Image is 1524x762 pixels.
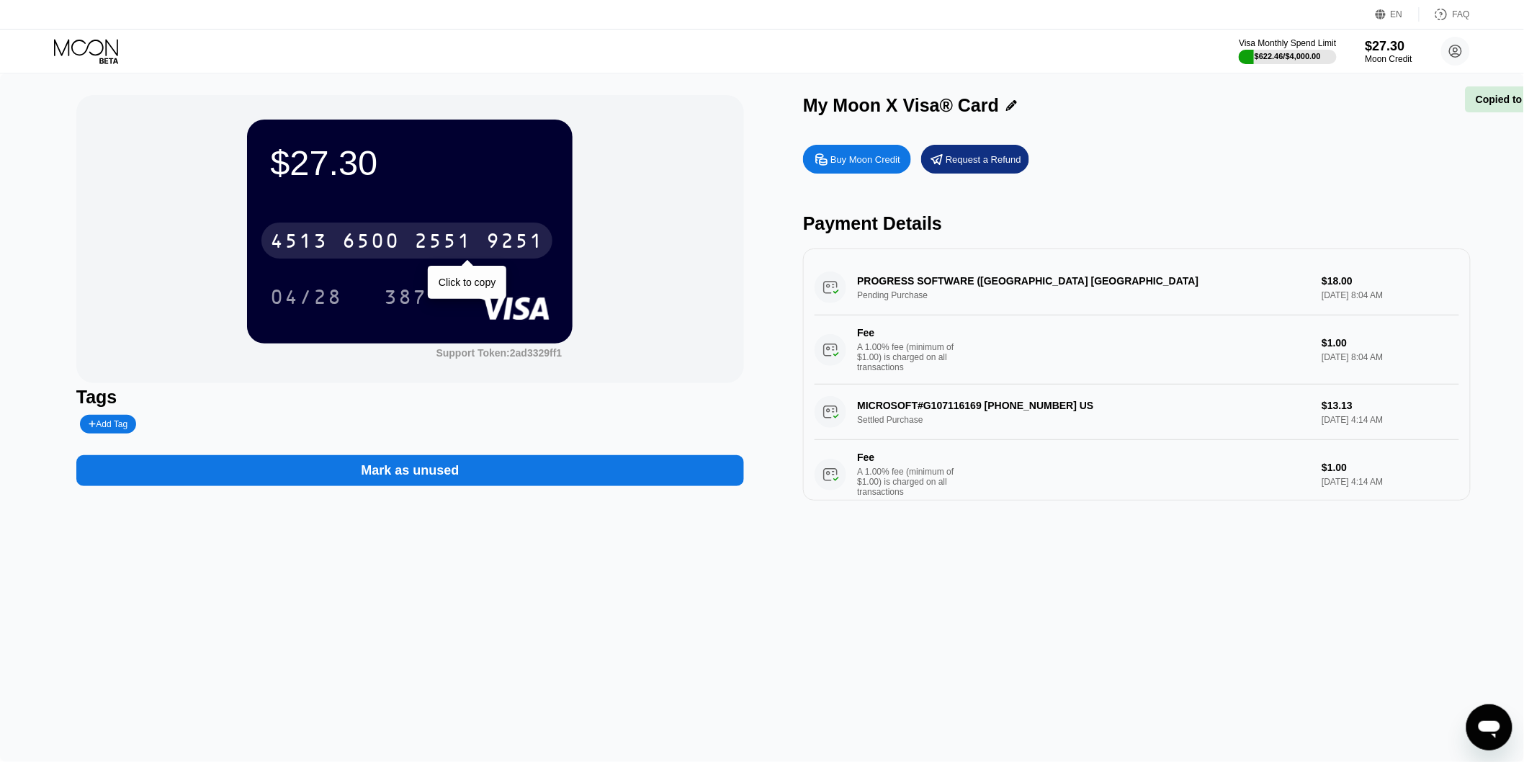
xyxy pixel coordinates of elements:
div: My Moon X Visa® Card [803,95,999,116]
div: [DATE] 4:14 AM [1322,477,1459,487]
div: Support Token: 2ad3329ff1 [436,347,562,359]
div: 04/28 [270,287,342,310]
div: FAQ [1420,7,1470,22]
div: Buy Moon Credit [830,153,900,166]
div: $27.30 [270,143,550,183]
div: 2551 [414,231,472,254]
div: Request a Refund [921,145,1029,174]
div: Visa Monthly Spend Limit$622.46/$4,000.00 [1239,38,1336,64]
div: Request a Refund [946,153,1021,166]
div: EN [1391,9,1403,19]
div: [DATE] 8:04 AM [1322,352,1459,362]
div: $1.00 [1322,462,1459,473]
div: Mark as unused [361,462,459,479]
div: FeeA 1.00% fee (minimum of $1.00) is charged on all transactions$1.00[DATE] 4:14 AM [815,440,1459,509]
div: 387 [384,287,427,310]
div: Add Tag [89,419,127,429]
div: Tags [76,387,744,408]
div: 4513 [270,231,328,254]
div: 6500 [342,231,400,254]
div: FeeA 1.00% fee (minimum of $1.00) is charged on all transactions$1.00[DATE] 8:04 AM [815,315,1459,385]
div: Fee [857,452,958,463]
div: EN [1376,7,1420,22]
div: Click to copy [439,277,496,288]
div: Payment Details [803,213,1471,234]
div: 387 [373,279,438,315]
div: Mark as unused [76,441,744,486]
div: $622.46 / $4,000.00 [1255,52,1321,60]
div: A 1.00% fee (minimum of $1.00) is charged on all transactions [857,342,965,372]
div: 04/28 [259,279,353,315]
div: 9251 [486,231,544,254]
div: Fee [857,327,958,339]
div: Visa Monthly Spend Limit [1239,38,1336,48]
div: Moon Credit [1366,54,1412,64]
div: Add Tag [80,415,136,434]
div: FAQ [1453,9,1470,19]
div: $27.30 [1366,39,1412,54]
div: A 1.00% fee (minimum of $1.00) is charged on all transactions [857,467,965,497]
iframe: Button to launch messaging window [1466,704,1512,750]
div: Buy Moon Credit [803,145,911,174]
div: $27.30Moon Credit [1366,39,1412,64]
div: Support Token:2ad3329ff1 [436,347,562,359]
div: $1.00 [1322,337,1459,349]
div: 4513650025519251 [261,223,552,259]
